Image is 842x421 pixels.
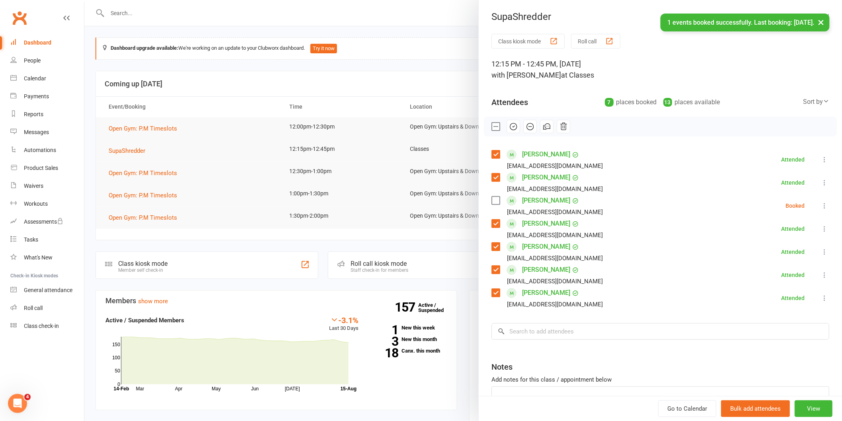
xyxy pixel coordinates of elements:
div: places available [663,97,720,108]
div: Tasks [24,236,38,243]
div: [EMAIL_ADDRESS][DOMAIN_NAME] [507,184,603,194]
div: Waivers [24,183,43,189]
div: Attended [781,249,805,255]
div: [EMAIL_ADDRESS][DOMAIN_NAME] [507,230,603,240]
button: × [814,14,828,31]
iframe: Intercom live chat [8,394,27,413]
a: People [10,52,84,70]
div: Sort by [803,97,829,107]
a: Calendar [10,70,84,88]
div: Attendees [491,97,528,108]
a: Class kiosk mode [10,317,84,335]
a: Reports [10,105,84,123]
a: Dashboard [10,34,84,52]
a: Product Sales [10,159,84,177]
div: SupaShredder [479,11,842,22]
a: [PERSON_NAME] [522,263,570,276]
a: Messages [10,123,84,141]
a: Payments [10,88,84,105]
div: What's New [24,254,53,261]
button: Bulk add attendees [721,400,790,417]
a: Roll call [10,299,84,317]
button: Class kiosk mode [491,34,565,49]
input: Search to add attendees [491,323,829,340]
a: Workouts [10,195,84,213]
div: 13 [663,98,672,107]
span: with [PERSON_NAME] [491,71,561,79]
div: Automations [24,147,56,153]
div: Calendar [24,75,46,82]
div: Attended [781,226,805,232]
a: [PERSON_NAME] [522,148,570,161]
div: 1 events booked successfully. Last booking: [DATE]. [661,14,830,31]
a: [PERSON_NAME] [522,240,570,253]
a: Go to Calendar [658,400,716,417]
div: [EMAIL_ADDRESS][DOMAIN_NAME] [507,161,603,171]
a: Tasks [10,231,84,249]
div: 12:15 PM - 12:45 PM, [DATE] [491,58,829,81]
div: Attended [781,295,805,301]
button: View [795,400,832,417]
div: Add notes for this class / appointment below [491,375,829,384]
div: Workouts [24,201,48,207]
div: Attended [781,272,805,278]
div: Attended [781,157,805,162]
div: Dashboard [24,39,51,46]
div: places booked [605,97,657,108]
a: [PERSON_NAME] [522,217,570,230]
div: [EMAIL_ADDRESS][DOMAIN_NAME] [507,299,603,310]
div: Assessments [24,218,63,225]
a: General attendance kiosk mode [10,281,84,299]
div: Payments [24,93,49,99]
a: [PERSON_NAME] [522,287,570,299]
a: Clubworx [10,8,29,28]
div: Class check-in [24,323,59,329]
div: Reports [24,111,43,117]
a: Assessments [10,213,84,231]
a: [PERSON_NAME] [522,194,570,207]
div: [EMAIL_ADDRESS][DOMAIN_NAME] [507,207,603,217]
div: Messages [24,129,49,135]
a: What's New [10,249,84,267]
span: 4 [24,394,31,400]
div: Product Sales [24,165,58,171]
div: Attended [781,180,805,185]
a: [PERSON_NAME] [522,171,570,184]
a: Waivers [10,177,84,195]
div: Notes [491,361,513,372]
div: General attendance [24,287,72,293]
a: Automations [10,141,84,159]
div: Roll call [24,305,43,311]
div: People [24,57,41,64]
button: Roll call [571,34,620,49]
div: 7 [605,98,614,107]
div: [EMAIL_ADDRESS][DOMAIN_NAME] [507,253,603,263]
div: Booked [785,203,805,209]
div: [EMAIL_ADDRESS][DOMAIN_NAME] [507,276,603,287]
span: at Classes [561,71,594,79]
